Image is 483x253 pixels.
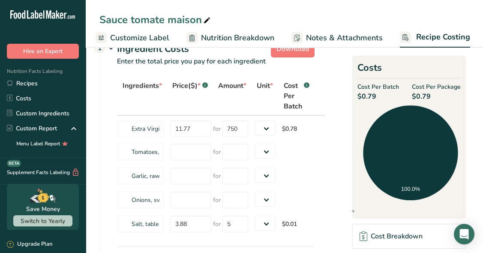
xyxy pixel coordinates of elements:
[7,124,57,133] div: Custom Report
[213,124,221,133] span: for
[94,42,105,54] div: 1
[186,28,274,48] a: Nutrition Breakdown
[357,61,461,79] h2: Costs
[360,231,423,241] div: Cost Breakdown
[454,224,474,244] div: Open Intercom Messenger
[100,56,315,77] p: Enter the total price you pay for each ingredient
[218,81,246,91] span: Amount
[7,240,52,249] div: Upgrade Plan
[306,32,383,44] span: Notes & Attachments
[123,81,162,91] span: Ingredients
[117,42,315,56] div: Ingredient Costs
[279,116,315,140] td: $0.78
[99,12,212,27] div: Sauce tomate maison
[352,224,466,249] a: Cost Breakdown
[357,82,399,91] span: Cost Per Batch
[400,27,470,48] a: Recipe Costing
[26,205,60,214] div: Save Money
[213,220,221,229] span: for
[357,91,399,102] span: $0.79
[201,32,274,44] span: Nutrition Breakdown
[213,196,221,205] span: for
[279,212,315,236] td: $0.01
[276,44,309,54] span: Download
[416,31,470,43] span: Recipe Costing
[7,160,21,167] div: BETA
[412,82,461,91] span: Cost Per Package
[329,209,354,213] span: Ingredients
[172,81,208,91] div: Price($)
[96,28,169,48] a: Customize Label
[257,81,273,91] span: Unit
[291,28,383,48] a: Notes & Attachments
[284,81,302,111] span: Cost Per Batch
[110,32,169,44] span: Customize Label
[13,215,72,226] button: Switch to Yearly
[7,44,79,59] button: Hire an Expert
[21,217,65,225] span: Switch to Yearly
[213,148,221,157] span: for
[412,91,461,102] span: $0.79
[271,40,315,57] button: Download
[213,172,221,181] span: for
